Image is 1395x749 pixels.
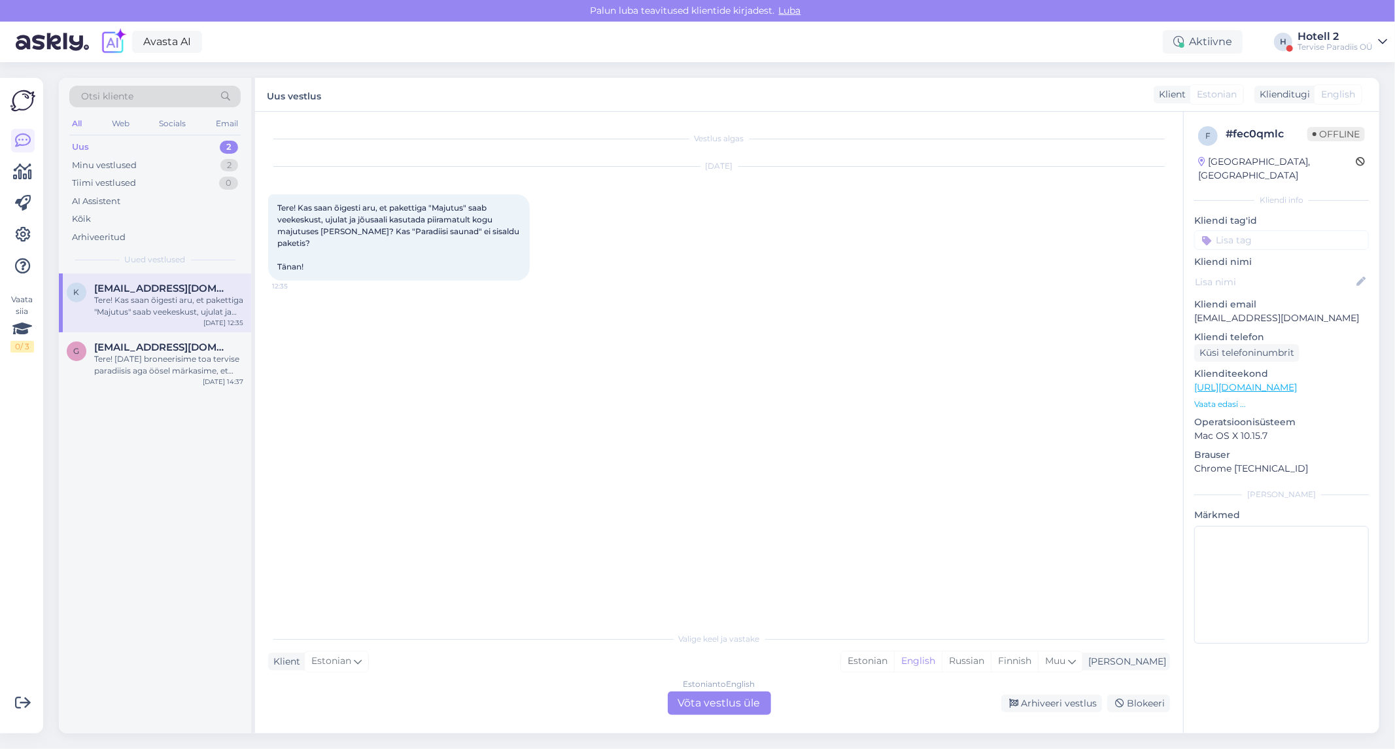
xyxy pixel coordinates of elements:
[132,31,202,53] a: Avasta AI
[220,141,238,154] div: 2
[1197,88,1237,101] span: Estonian
[1274,33,1292,51] div: H
[72,177,136,190] div: Tiimi vestlused
[1083,655,1166,669] div: [PERSON_NAME]
[1194,381,1297,393] a: [URL][DOMAIN_NAME]
[213,115,241,132] div: Email
[72,141,89,154] div: Uus
[1001,695,1102,712] div: Arhiveeri vestlus
[268,633,1170,645] div: Valige keel ja vastake
[156,115,188,132] div: Socials
[1321,88,1355,101] span: English
[1194,311,1369,325] p: [EMAIL_ADDRESS][DOMAIN_NAME]
[1298,31,1387,52] a: Hotell 2Tervise Paradiis OÜ
[268,133,1170,145] div: Vestlus algas
[94,294,243,318] div: Tere! Kas saan õigesti aru, et pakettiga "Majutus" saab veekeskust, ujulat ja jõusaali kasutada p...
[1154,88,1186,101] div: Klient
[1226,126,1307,142] div: # fec0qmlc
[10,88,35,113] img: Askly Logo
[1194,367,1369,381] p: Klienditeekond
[268,655,300,669] div: Klient
[841,652,894,671] div: Estonian
[74,346,80,356] span: g
[1045,655,1065,667] span: Muu
[81,90,133,103] span: Otsi kliente
[1194,429,1369,443] p: Mac OS X 10.15.7
[1194,398,1369,410] p: Vaata edasi ...
[99,28,127,56] img: explore-ai
[10,294,34,353] div: Vaata siia
[69,115,84,132] div: All
[1194,255,1369,269] p: Kliendi nimi
[72,195,120,208] div: AI Assistent
[942,652,991,671] div: Russian
[94,353,243,377] div: Tere! [DATE] broneerisime toa tervise paradiisis aga öösel märkasime, et meie broneeritd lai kahe...
[220,159,238,172] div: 2
[1107,695,1170,712] div: Blokeeri
[1163,30,1243,54] div: Aktiivne
[268,160,1170,172] div: [DATE]
[1194,214,1369,228] p: Kliendi tag'id
[894,652,942,671] div: English
[1194,230,1369,250] input: Lisa tag
[1194,344,1300,362] div: Küsi telefoninumbrit
[72,213,91,226] div: Kõik
[1205,131,1211,141] span: f
[775,5,805,16] span: Luba
[72,159,137,172] div: Minu vestlused
[74,287,80,297] span: k
[1198,155,1356,183] div: [GEOGRAPHIC_DATA], [GEOGRAPHIC_DATA]
[267,86,321,103] label: Uus vestlus
[1298,31,1373,42] div: Hotell 2
[203,318,243,328] div: [DATE] 12:35
[1194,298,1369,311] p: Kliendi email
[1254,88,1310,101] div: Klienditugi
[125,254,186,266] span: Uued vestlused
[1195,275,1354,289] input: Lisa nimi
[1194,415,1369,429] p: Operatsioonisüsteem
[272,281,321,291] span: 12:35
[1194,330,1369,344] p: Kliendi telefon
[219,177,238,190] div: 0
[311,654,351,669] span: Estonian
[1194,194,1369,206] div: Kliendi info
[277,203,521,271] span: Tere! Kas saan õigesti aru, et pakettiga "Majutus" saab veekeskust, ujulat ja jõusaali kasutada p...
[1298,42,1373,52] div: Tervise Paradiis OÜ
[1194,489,1369,500] div: [PERSON_NAME]
[203,377,243,387] div: [DATE] 14:37
[10,341,34,353] div: 0 / 3
[72,231,126,244] div: Arhiveeritud
[1307,127,1365,141] span: Offline
[683,678,755,690] div: Estonian to English
[1194,462,1369,476] p: Chrome [TECHNICAL_ID]
[668,691,771,715] div: Võta vestlus üle
[109,115,132,132] div: Web
[1194,448,1369,462] p: Brauser
[1194,508,1369,522] p: Märkmed
[991,652,1038,671] div: Finnish
[94,283,230,294] span: kaspar.naaber@gmail.com
[94,341,230,353] span: gregorroop@gmail.com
